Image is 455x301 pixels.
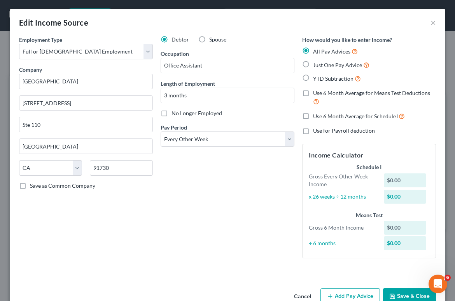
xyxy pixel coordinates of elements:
[19,17,88,28] div: Edit Income Source
[19,36,62,43] span: Employment Type
[430,18,436,27] button: ×
[384,221,427,235] div: $0.00
[19,66,42,73] span: Company
[302,36,392,44] label: How would you like to enter income?
[171,36,189,43] span: Debtor
[30,182,95,189] span: Save as Common Company
[305,239,380,247] div: ÷ 6 months
[209,36,226,43] span: Spouse
[305,224,380,232] div: Gross 6 Month Income
[161,80,215,88] label: Length of Employment
[19,96,152,111] input: Enter address...
[444,275,451,281] span: 6
[19,74,153,89] input: Search company by name...
[161,50,189,58] label: Occupation
[384,190,427,204] div: $0.00
[19,117,152,132] input: Unit, Suite, etc...
[309,211,429,219] div: Means Test
[171,110,222,116] span: No Longer Employed
[313,90,430,96] span: Use 6 Month Average for Means Test Deductions
[161,124,187,131] span: Pay Period
[384,236,427,250] div: $0.00
[90,160,153,176] input: Enter zip...
[305,193,380,201] div: x 26 weeks ÷ 12 months
[161,58,294,73] input: --
[305,173,380,188] div: Gross Every Other Week Income
[313,113,399,119] span: Use 6 Month Average for Schedule I
[161,88,294,103] input: ex: 2 years
[313,62,362,68] span: Just One Pay Advice
[309,163,429,171] div: Schedule I
[313,48,350,55] span: All Pay Advices
[313,75,353,82] span: YTD Subtraction
[384,173,427,187] div: $0.00
[313,127,375,134] span: Use for Payroll deduction
[309,150,429,160] h5: Income Calculator
[19,139,152,154] input: Enter city...
[429,275,447,293] iframe: Intercom live chat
